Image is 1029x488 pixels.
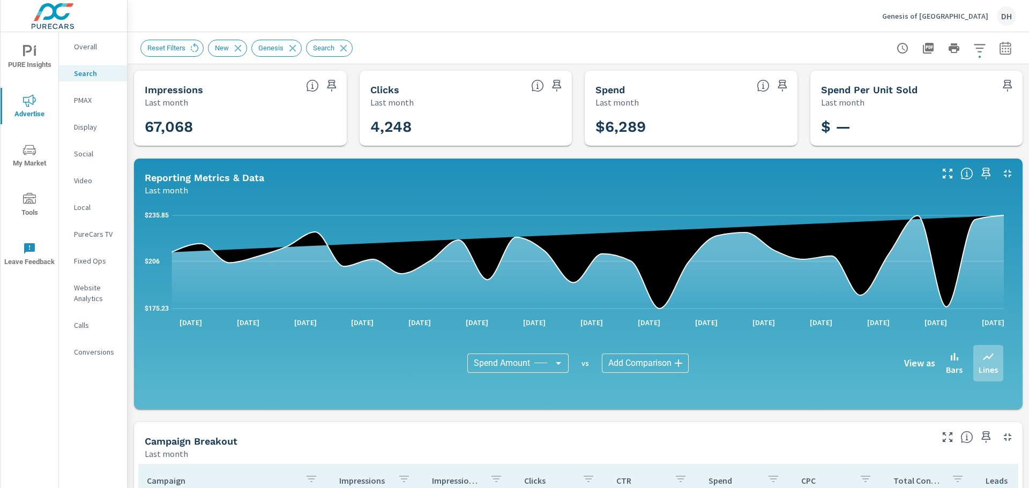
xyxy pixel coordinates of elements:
h5: Impressions [145,84,203,95]
button: Apply Filters [969,37,990,59]
p: Lines [979,363,998,376]
p: Bars [946,363,963,376]
h6: View as [904,358,935,369]
div: Genesis [251,40,302,57]
span: New [208,44,235,52]
p: Last month [370,96,414,109]
div: Website Analytics [59,280,127,306]
h5: Reporting Metrics & Data [145,172,264,183]
span: Save this to your personalized report [323,77,340,94]
p: [DATE] [630,317,668,328]
h3: 4,248 [370,118,562,136]
p: vs [569,358,602,368]
div: Fixed Ops [59,253,127,269]
span: This is a summary of Search performance results by campaign. Each column can be sorted. [960,431,973,444]
div: Search [306,40,353,57]
p: Overall [74,41,118,52]
p: Website Analytics [74,282,118,304]
div: Social [59,146,127,162]
p: Video [74,175,118,186]
div: Search [59,65,127,81]
span: My Market [4,144,55,170]
h3: $6,289 [595,118,787,136]
p: Calls [74,320,118,331]
span: PURE Insights [4,45,55,71]
button: Make Fullscreen [939,165,956,182]
p: Total Conversions [893,475,943,486]
p: [DATE] [401,317,438,328]
h3: $ — [821,118,1012,136]
p: PMAX [74,95,118,106]
div: Overall [59,39,127,55]
p: Genesis of [GEOGRAPHIC_DATA] [882,11,988,21]
p: [DATE] [802,317,840,328]
text: $206 [145,258,160,265]
div: DH [997,6,1016,26]
p: Spend [709,475,758,486]
span: Reset Filters [141,44,192,52]
p: Social [74,148,118,159]
span: Leave Feedback [4,242,55,268]
p: [DATE] [516,317,553,328]
p: Campaign [147,475,296,486]
p: Fixed Ops [74,256,118,266]
span: Save this to your personalized report [548,77,565,94]
p: [DATE] [573,317,610,328]
text: $235.85 [145,212,169,219]
span: Understand Search data over time and see how metrics compare to each other. [960,167,973,180]
span: Save this to your personalized report [999,77,1016,94]
div: nav menu [1,32,58,279]
div: New [208,40,247,57]
div: PureCars TV [59,226,127,242]
p: Local [74,202,118,213]
p: Last month [145,96,188,109]
p: [DATE] [344,317,381,328]
p: Impression Share [432,475,481,486]
p: Clicks [524,475,573,486]
p: CTR [616,475,666,486]
button: Select Date Range [995,37,1016,59]
div: Local [59,199,127,215]
span: Tools [4,193,55,219]
p: [DATE] [974,317,1012,328]
div: Reset Filters [140,40,204,57]
span: The number of times an ad was shown on your behalf. [306,79,319,92]
p: Last month [595,96,639,109]
button: Make Fullscreen [939,429,956,446]
p: Last month [821,96,864,109]
span: Search [307,44,341,52]
p: Display [74,122,118,132]
p: [DATE] [287,317,324,328]
p: Conversions [74,347,118,357]
p: [DATE] [688,317,725,328]
p: CPC [801,475,851,486]
span: Spend Amount [474,358,530,369]
p: [DATE] [860,317,897,328]
span: Save this to your personalized report [978,165,995,182]
span: The number of times an ad was clicked by a consumer. [531,79,544,92]
div: Calls [59,317,127,333]
div: Conversions [59,344,127,360]
h5: Spend Per Unit Sold [821,84,918,95]
h5: Clicks [370,84,399,95]
h5: Campaign Breakout [145,436,237,447]
h5: Spend [595,84,625,95]
div: PMAX [59,92,127,108]
span: Save this to your personalized report [774,77,791,94]
div: Spend Amount [467,354,569,373]
span: Save this to your personalized report [978,429,995,446]
p: PureCars TV [74,229,118,239]
span: Add Comparison [608,358,672,369]
text: $175.23 [145,305,169,312]
p: Last month [145,447,188,460]
p: [DATE] [229,317,267,328]
p: Search [74,68,118,79]
button: Minimize Widget [999,165,1016,182]
button: Minimize Widget [999,429,1016,446]
p: Impressions [339,475,389,486]
button: Print Report [943,37,965,59]
h3: 67,068 [145,118,336,136]
p: [DATE] [745,317,782,328]
div: Display [59,119,127,135]
p: [DATE] [172,317,210,328]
